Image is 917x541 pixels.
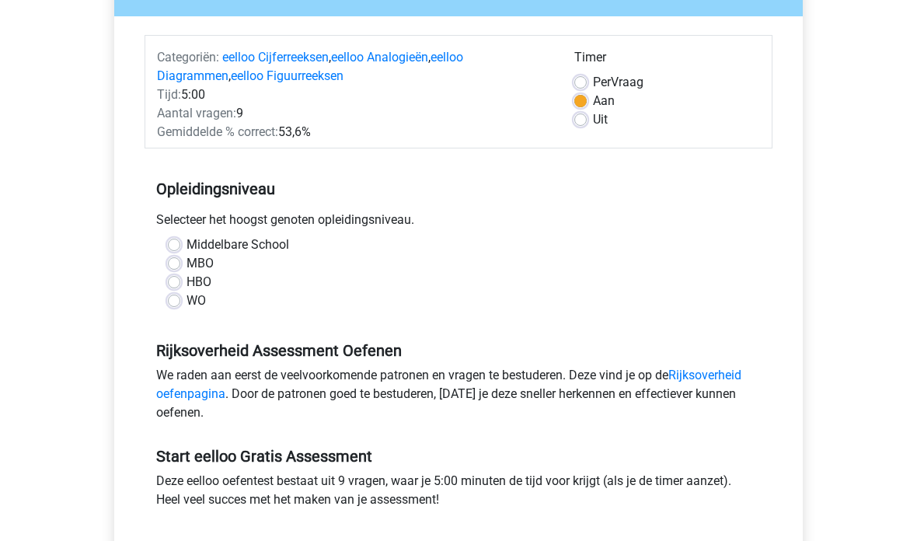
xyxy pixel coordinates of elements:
[145,211,772,236] div: Selecteer het hoogst genoten opleidingsniveau.
[145,48,563,86] div: , , ,
[145,472,772,515] div: Deze eelloo oefentest bestaat uit 9 vragen, waar je 5:00 minuten de tijd voor krijgt (als je de t...
[156,447,761,466] h5: Start eelloo Gratis Assessment
[593,92,615,110] label: Aan
[187,254,214,273] label: MBO
[157,50,219,65] span: Categoriën:
[145,104,563,123] div: 9
[156,341,761,360] h5: Rijksoverheid Assessment Oefenen
[231,68,343,83] a: eelloo Figuurreeksen
[145,86,563,104] div: 5:00
[145,123,563,141] div: 53,6%
[187,273,211,291] label: HBO
[157,124,278,139] span: Gemiddelde % correct:
[574,48,760,73] div: Timer
[222,50,329,65] a: eelloo Cijferreeksen
[187,236,289,254] label: Middelbare School
[145,366,772,428] div: We raden aan eerst de veelvoorkomende patronen en vragen te bestuderen. Deze vind je op de . Door...
[593,73,643,92] label: Vraag
[157,87,181,102] span: Tijd:
[157,106,236,120] span: Aantal vragen:
[156,173,761,204] h5: Opleidingsniveau
[187,291,206,310] label: WO
[331,50,428,65] a: eelloo Analogieën
[593,75,611,89] span: Per
[593,110,608,129] label: Uit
